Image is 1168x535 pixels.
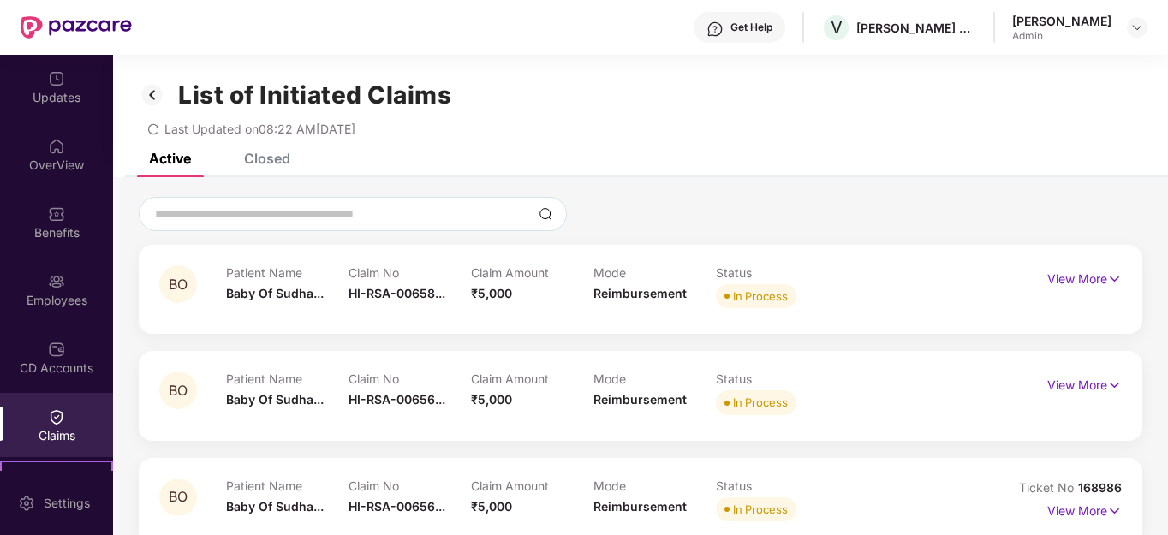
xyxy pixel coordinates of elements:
[1107,502,1122,520] img: svg+xml;base64,PHN2ZyB4bWxucz0iaHR0cDovL3d3dy53My5vcmcvMjAwMC9zdmciIHdpZHRoPSIxNyIgaGVpZ2h0PSIxNy...
[1078,480,1122,495] span: 168986
[1107,376,1122,395] img: svg+xml;base64,PHN2ZyB4bWxucz0iaHR0cDovL3d3dy53My5vcmcvMjAwMC9zdmciIHdpZHRoPSIxNyIgaGVpZ2h0PSIxNy...
[856,20,976,36] div: [PERSON_NAME] ESTATES DEVELOPERS PRIVATE LIMITED
[226,286,324,300] span: Baby Of Sudha...
[349,392,445,407] span: HI-RSA-00656...
[733,394,788,411] div: In Process
[1047,265,1122,288] p: View More
[593,286,687,300] span: Reimbursement
[39,495,95,512] div: Settings
[226,372,349,386] p: Patient Name
[593,392,687,407] span: Reimbursement
[169,383,188,398] span: BO
[593,265,716,280] p: Mode
[1107,270,1122,288] img: svg+xml;base64,PHN2ZyB4bWxucz0iaHR0cDovL3d3dy53My5vcmcvMjAwMC9zdmciIHdpZHRoPSIxNyIgaGVpZ2h0PSIxNy...
[593,499,687,514] span: Reimbursement
[471,286,512,300] span: ₹5,000
[593,372,716,386] p: Mode
[539,207,552,221] img: svg+xml;base64,PHN2ZyBpZD0iU2VhcmNoLTMyeDMyIiB4bWxucz0iaHR0cDovL3d3dy53My5vcmcvMjAwMC9zdmciIHdpZH...
[1012,29,1111,43] div: Admin
[147,122,159,136] span: redo
[471,372,593,386] p: Claim Amount
[48,138,65,155] img: svg+xml;base64,PHN2ZyBpZD0iSG9tZSIgeG1sbnM9Imh0dHA6Ly93d3cudzMub3JnLzIwMDAvc3ZnIiB3aWR0aD0iMjAiIG...
[226,392,324,407] span: Baby Of Sudha...
[48,408,65,425] img: svg+xml;base64,PHN2ZyBpZD0iQ2xhaW0iIHhtbG5zPSJodHRwOi8vd3d3LnczLm9yZy8yMDAwL3N2ZyIgd2lkdGg9IjIwIi...
[1047,497,1122,520] p: View More
[349,372,471,386] p: Claim No
[716,372,838,386] p: Status
[139,80,166,110] img: svg+xml;base64,PHN2ZyB3aWR0aD0iMzIiIGhlaWdodD0iMzIiIHZpZXdCb3g9IjAgMCAzMiAzMiIgZmlsbD0ibm9uZSIgeG...
[716,479,838,493] p: Status
[471,479,593,493] p: Claim Amount
[1130,21,1144,34] img: svg+xml;base64,PHN2ZyBpZD0iRHJvcGRvd24tMzJ4MzIiIHhtbG5zPSJodHRwOi8vd3d3LnczLm9yZy8yMDAwL3N2ZyIgd2...
[18,495,35,512] img: svg+xml;base64,PHN2ZyBpZD0iU2V0dGluZy0yMHgyMCIgeG1sbnM9Imh0dHA6Ly93d3cudzMub3JnLzIwMDAvc3ZnIiB3aW...
[349,479,471,493] p: Claim No
[1019,480,1078,495] span: Ticket No
[593,479,716,493] p: Mode
[716,265,838,280] p: Status
[169,490,188,504] span: BO
[349,265,471,280] p: Claim No
[831,17,843,38] span: V
[21,16,132,39] img: New Pazcare Logo
[164,122,355,136] span: Last Updated on 08:22 AM[DATE]
[149,150,191,167] div: Active
[48,341,65,358] img: svg+xml;base64,PHN2ZyBpZD0iQ0RfQWNjb3VudHMiIGRhdGEtbmFtZT0iQ0QgQWNjb3VudHMiIHhtbG5zPSJodHRwOi8vd3...
[471,499,512,514] span: ₹5,000
[730,21,772,34] div: Get Help
[1047,372,1122,395] p: View More
[48,205,65,223] img: svg+xml;base64,PHN2ZyBpZD0iQmVuZWZpdHMiIHhtbG5zPSJodHRwOi8vd3d3LnczLm9yZy8yMDAwL3N2ZyIgd2lkdGg9Ij...
[226,479,349,493] p: Patient Name
[706,21,724,38] img: svg+xml;base64,PHN2ZyBpZD0iSGVscC0zMngzMiIgeG1sbnM9Imh0dHA6Ly93d3cudzMub3JnLzIwMDAvc3ZnIiB3aWR0aD...
[226,265,349,280] p: Patient Name
[349,286,445,300] span: HI-RSA-00658...
[1012,13,1111,29] div: [PERSON_NAME]
[178,80,451,110] h1: List of Initiated Claims
[48,273,65,290] img: svg+xml;base64,PHN2ZyBpZD0iRW1wbG95ZWVzIiB4bWxucz0iaHR0cDovL3d3dy53My5vcmcvMjAwMC9zdmciIHdpZHRoPS...
[733,288,788,305] div: In Process
[349,499,445,514] span: HI-RSA-00656...
[733,501,788,518] div: In Process
[471,265,593,280] p: Claim Amount
[244,150,290,167] div: Closed
[471,392,512,407] span: ₹5,000
[226,499,324,514] span: Baby Of Sudha...
[169,277,188,292] span: BO
[48,70,65,87] img: svg+xml;base64,PHN2ZyBpZD0iVXBkYXRlZCIgeG1sbnM9Imh0dHA6Ly93d3cudzMub3JnLzIwMDAvc3ZnIiB3aWR0aD0iMj...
